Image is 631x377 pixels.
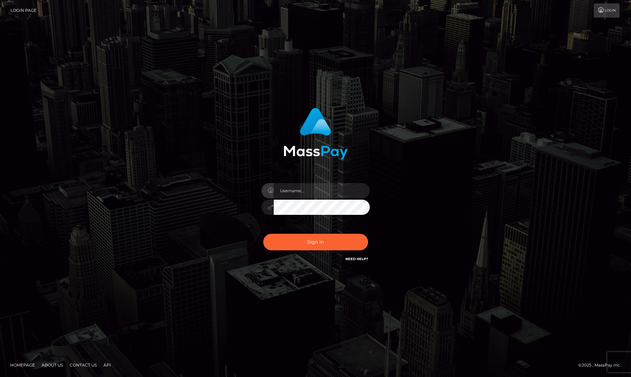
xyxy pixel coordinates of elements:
img: MassPay Login [284,108,348,159]
a: Login [594,3,619,18]
input: Username... [274,183,370,198]
a: Contact Us [67,360,99,370]
a: Login Page [10,3,37,18]
div: © 2025 , MassPay Inc. [578,361,626,369]
a: Need Help? [345,257,368,261]
a: API [101,360,114,370]
a: About Us [39,360,66,370]
button: Sign in [263,234,368,250]
a: Homepage [7,360,38,370]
